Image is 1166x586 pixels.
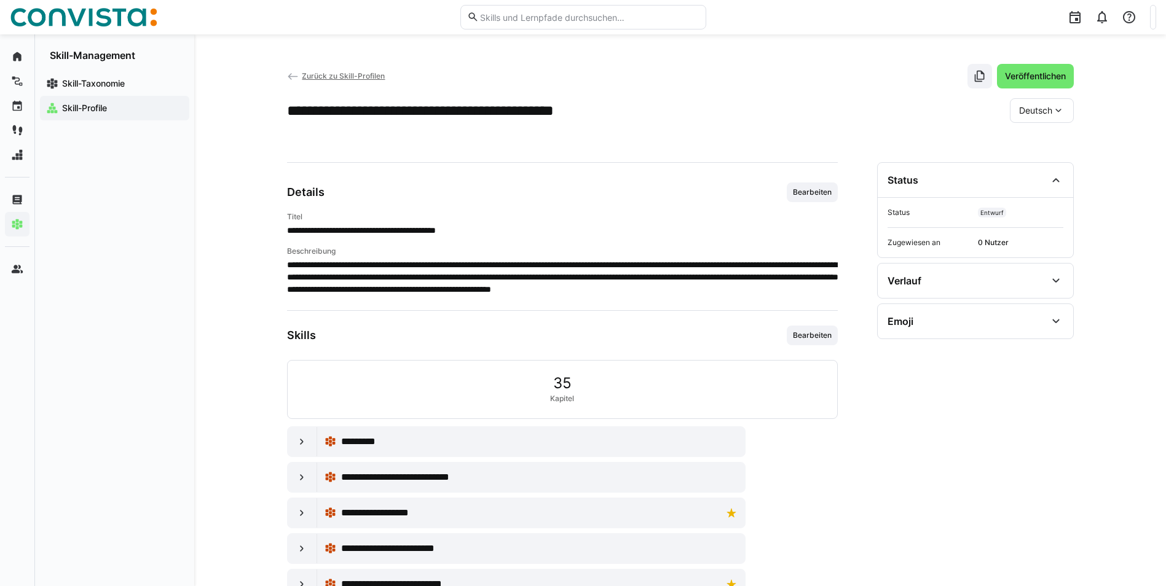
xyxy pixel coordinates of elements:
[792,187,833,197] span: Bearbeiten
[302,71,385,80] span: Zurück zu Skill-Profilen
[287,329,316,342] h3: Skills
[287,212,838,222] h4: Titel
[553,375,572,391] span: 35
[550,394,574,404] span: Kapitel
[792,330,833,340] span: Bearbeiten
[1003,70,1068,82] span: Veröffentlichen
[978,238,1063,248] span: 0 Nutzer
[287,71,385,80] a: Zurück zu Skill-Profilen
[888,208,973,217] span: Status
[888,174,918,186] div: Status
[888,315,913,327] div: Emoji
[479,12,699,23] input: Skills und Lernpfade durchsuchen…
[888,238,973,248] span: Zugewiesen an
[287,246,838,256] h4: Beschreibung
[980,209,1004,216] span: Entwurf
[997,64,1074,88] button: Veröffentlichen
[787,326,838,345] button: Bearbeiten
[287,186,325,199] h3: Details
[787,182,838,202] button: Bearbeiten
[1019,104,1052,117] span: Deutsch
[888,275,921,287] div: Verlauf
